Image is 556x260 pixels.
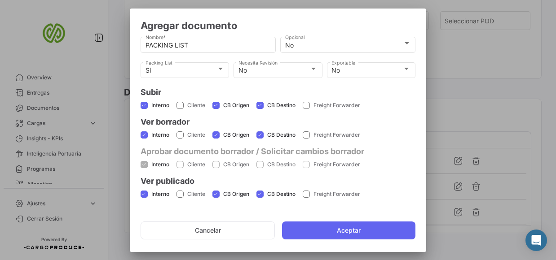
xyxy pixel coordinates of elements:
span: Freight Forwarder [313,160,360,169]
h4: Ver publicado [141,175,415,187]
h4: Aprobar documento borrador / Solicitar cambios borrador [141,145,415,158]
span: Interno [151,190,169,198]
span: No [331,66,340,74]
h4: Ver borrador [141,116,415,128]
span: Interno [151,131,169,139]
span: Cliente [187,160,205,169]
span: No [238,66,247,74]
span: CB Destino [267,190,296,198]
span: Cliente [187,101,205,109]
button: Cancelar [141,221,275,239]
span: CB Origen [223,160,249,169]
span: CB Origen [223,101,249,109]
span: CB Origen [223,131,249,139]
span: Freight Forwarder [313,190,360,198]
span: Cliente [187,131,205,139]
span: No [285,41,294,49]
h2: Agregar documento [141,19,415,32]
span: CB Origen [223,190,249,198]
mat-select-trigger: Sí [146,66,151,74]
button: Aceptar [282,221,415,239]
span: Cliente [187,190,205,198]
span: Freight Forwarder [313,131,360,139]
span: Interno [151,160,169,169]
span: CB Destino [267,101,296,109]
span: CB Destino [267,131,296,139]
span: CB Destino [267,160,296,169]
span: Freight Forwarder [313,101,360,109]
div: Abrir Intercom Messenger [525,230,547,251]
span: Interno [151,101,169,109]
h4: Subir [141,86,415,99]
